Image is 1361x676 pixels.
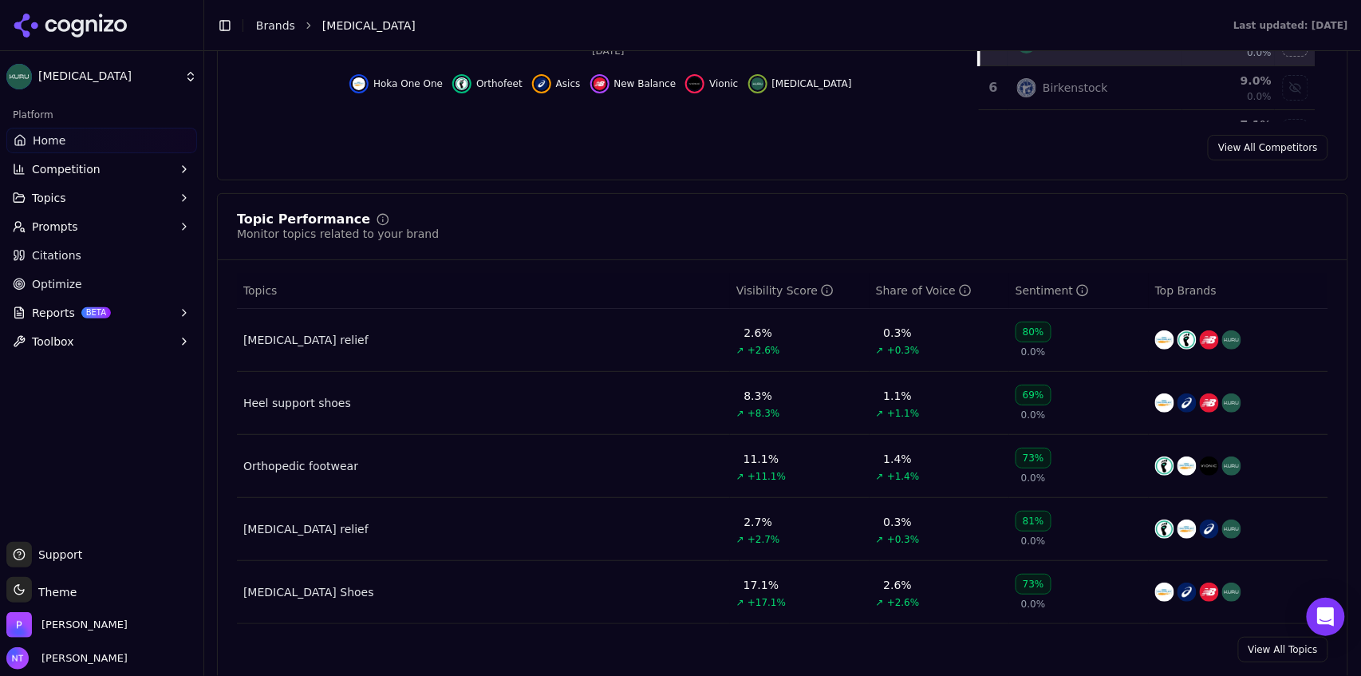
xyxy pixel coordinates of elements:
[730,273,870,309] th: visibilityScore
[887,344,920,357] span: +0.3%
[532,74,581,93] button: Hide asics data
[736,407,744,420] span: ↗
[6,647,128,670] button: Open user button
[6,329,197,354] button: Toolbox
[6,64,32,89] img: KURU
[556,77,581,90] span: Asics
[614,77,677,90] span: New Balance
[32,276,82,292] span: Optimize
[373,77,443,90] span: Hoka One One
[1185,73,1272,89] div: 9.0 %
[1200,583,1219,602] img: new balance
[887,470,920,483] span: +1.4%
[748,344,780,357] span: +2.6%
[243,395,351,411] div: Heel support shoes
[1021,598,1046,611] span: 0.0%
[1178,583,1197,602] img: asics
[884,325,913,341] div: 0.3%
[1248,90,1272,103] span: 0.0%
[1222,520,1241,539] img: kuru
[32,247,81,263] span: Citations
[590,74,677,93] button: Hide new balance data
[736,596,744,609] span: ↗
[884,577,913,593] div: 2.6%
[748,596,786,609] span: +17.1%
[748,407,780,420] span: +8.3%
[32,547,82,563] span: Support
[1200,393,1219,413] img: new balance
[38,69,178,84] span: [MEDICAL_DATA]
[592,46,625,57] tspan: [DATE]
[772,77,852,90] span: [MEDICAL_DATA]
[6,612,128,638] button: Open organization switcher
[736,533,744,546] span: ↗
[1021,535,1046,548] span: 0.0%
[1208,135,1328,160] a: View All Competitors
[1222,457,1241,476] img: kuru
[1021,409,1046,421] span: 0.0%
[1016,511,1051,532] div: 81%
[237,273,730,309] th: Topics
[1155,583,1174,602] img: hoka one one
[736,283,834,298] div: Visibility Score
[256,19,295,32] a: Brands
[1178,393,1197,413] img: asics
[349,74,443,93] button: Hide hoka one one data
[870,273,1009,309] th: shareOfVoice
[243,283,278,298] span: Topics
[594,77,606,90] img: new balance
[1016,574,1051,595] div: 73%
[1200,520,1219,539] img: asics
[876,283,972,298] div: Share of Voice
[1155,330,1174,350] img: hoka one one
[32,334,74,350] span: Toolbox
[744,451,779,467] div: 11.1%
[6,156,197,182] button: Competition
[32,305,75,321] span: Reports
[985,78,1001,97] div: 6
[81,307,111,318] span: BETA
[6,214,197,239] button: Prompts
[748,533,780,546] span: +2.7%
[6,647,29,670] img: Nate Tower
[32,161,101,177] span: Competition
[1016,448,1051,468] div: 73%
[1155,520,1174,539] img: orthofeet
[243,332,369,348] a: [MEDICAL_DATA] relief
[456,77,468,90] img: orthofeet
[6,243,197,268] a: Citations
[1009,273,1149,309] th: sentiment
[243,584,374,600] a: [MEDICAL_DATA] Shoes
[1200,330,1219,350] img: new balance
[1185,117,1272,132] div: 7.1 %
[1238,637,1328,662] a: View All Topics
[1178,330,1197,350] img: orthofeet
[876,407,884,420] span: ↗
[736,470,744,483] span: ↗
[744,325,773,341] div: 2.6%
[884,451,913,467] div: 1.4%
[243,458,358,474] a: Orthopedic footwear
[1017,78,1036,97] img: birkenstock
[1155,393,1174,413] img: hoka one one
[748,470,786,483] span: +11.1%
[884,514,913,530] div: 0.3%
[35,651,128,666] span: [PERSON_NAME]
[744,514,773,530] div: 2.7%
[1178,457,1197,476] img: hoka one one
[1233,19,1348,32] div: Last updated: [DATE]
[1155,457,1174,476] img: orthofeet
[709,77,738,90] span: Vionic
[979,66,1316,110] tr: 6birkenstockBirkenstock9.0%0.0%Show birkenstock data
[32,219,78,235] span: Prompts
[6,128,197,153] a: Home
[243,521,369,537] a: [MEDICAL_DATA] relief
[876,344,884,357] span: ↗
[6,300,197,326] button: ReportsBETA
[1043,80,1108,96] div: Birkenstock
[237,226,439,242] div: Monitor topics related to your brand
